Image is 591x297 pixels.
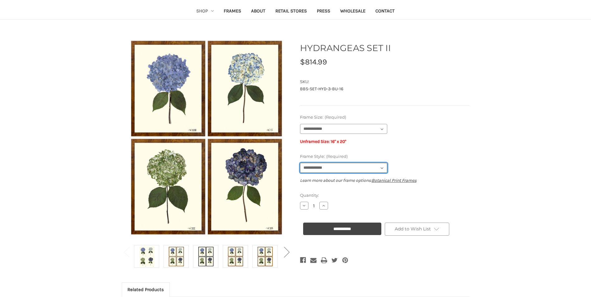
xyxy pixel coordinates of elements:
[300,138,469,145] p: Unframed Size: 16" x 20"
[191,4,219,19] a: Shop
[300,177,469,184] p: Learn more about our frame options:
[122,283,170,296] a: Related Products
[219,4,246,19] a: Frames
[300,86,469,92] dd: BBS-SET-HYD-3-BU-16
[300,79,468,85] dt: SKU:
[300,192,469,199] label: Quantity:
[370,4,400,19] a: Contact
[326,154,348,159] small: (Required)
[246,4,270,19] a: About
[385,223,450,236] a: Add to Wish List
[270,4,312,19] a: Retail Stores
[372,178,417,183] a: Botanical Print Frames
[228,246,243,267] img: Burlewood Frame
[257,246,273,267] img: Gold Bamboo Frame
[300,41,469,54] h1: HYDRANGEAS SET II
[395,226,431,232] span: Add to Wish List
[325,115,346,120] small: (Required)
[139,246,155,267] img: Unframed
[169,246,184,267] img: Antique Gold Frame
[198,246,214,267] img: Black Frame
[129,35,284,240] img: Unframed
[280,242,293,261] button: Go to slide 2 of 2
[335,4,370,19] a: Wholesale
[321,256,327,265] a: Print
[300,153,469,160] label: Frame Style:
[300,114,469,120] label: Frame Size:
[312,4,335,19] a: Press
[120,242,133,261] button: Go to slide 2 of 2
[300,57,327,66] span: $814.99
